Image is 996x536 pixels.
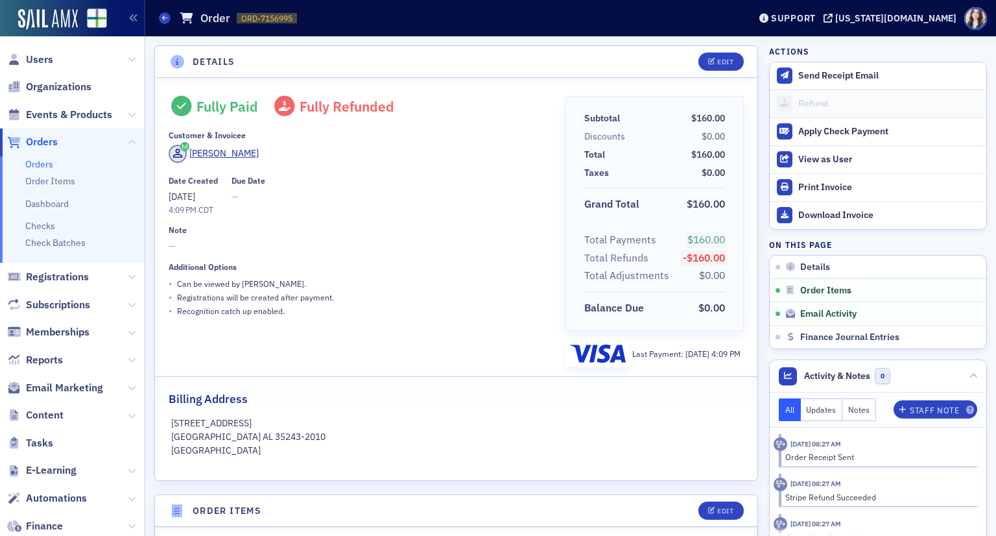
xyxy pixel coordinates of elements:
span: $160.00 [691,112,725,124]
span: Balance Due [584,300,648,316]
span: Subtotal [584,112,624,125]
div: Refund [798,98,980,110]
div: [PERSON_NAME] [189,147,259,160]
a: Registrations [7,270,89,284]
img: SailAMX [18,9,78,30]
button: [US_STATE][DOMAIN_NAME] [824,14,961,23]
button: Edit [698,502,743,520]
h4: Actions [769,45,809,57]
a: Print Invoice [770,173,986,201]
div: Apply Check Payment [798,126,980,138]
span: -$160.00 [683,251,725,264]
div: Stripe Refund Succeeded [785,491,969,503]
div: Taxes [584,166,609,180]
span: $160.00 [687,197,725,210]
span: Email Activity [800,308,857,320]
p: [GEOGRAPHIC_DATA] [171,444,742,457]
span: $0.00 [698,301,725,314]
div: Staff Note [910,407,959,414]
a: Tasks [7,436,53,450]
img: visa [570,345,626,363]
a: Email Marketing [7,381,103,395]
span: Content [26,408,64,422]
h4: On this page [769,239,987,250]
h4: Details [193,55,235,69]
div: Print Invoice [798,182,980,193]
span: Activity & Notes [804,369,870,383]
span: Taxes [584,166,613,180]
a: Organizations [7,80,91,94]
div: Total [584,148,605,162]
span: Subscriptions [26,298,90,312]
span: 0 [875,368,891,384]
div: Edit [717,58,733,66]
span: ORD-7156995 [241,13,292,24]
button: Apply Check Payment [770,117,986,145]
span: Total Adjustments [584,268,674,284]
a: Check Batches [25,237,86,249]
span: Total [584,148,610,162]
a: Download Invoice [770,201,986,229]
button: Updates [801,398,843,421]
a: Subscriptions [7,298,90,312]
span: Fully Refunded [300,97,394,116]
span: Finance [26,519,63,533]
a: Checks [25,220,55,232]
h2: Billing Address [169,391,248,408]
span: $160.00 [687,233,725,246]
time: 4:09 PM [169,204,196,215]
div: Edit [717,507,733,515]
a: Orders [7,135,58,149]
div: Activity [774,437,787,451]
span: Memberships [26,325,89,339]
span: $0.00 [699,269,725,282]
button: Staff Note [894,400,977,419]
div: Download Invoice [798,210,980,221]
span: • [169,277,172,291]
h4: Order Items [193,504,261,518]
div: Order Receipt Sent [785,451,969,463]
img: SailAMX [87,8,107,29]
a: Finance [7,519,63,533]
a: Order Items [25,175,75,187]
div: Due Date [231,176,265,186]
a: Content [7,408,64,422]
span: — [169,239,547,253]
a: Automations [7,491,87,506]
span: Total Payments [584,232,661,248]
a: Dashboard [25,198,69,210]
span: Organizations [26,80,91,94]
span: Total Refunds [584,250,653,266]
div: Grand Total [584,197,639,212]
a: View Homepage [78,8,107,30]
div: Subtotal [584,112,620,125]
span: Details [800,262,830,273]
div: Activity [774,478,787,491]
span: $0.00 [702,130,725,142]
span: Orders [26,135,58,149]
div: Last Payment: [632,348,741,359]
span: Order Items [800,285,851,297]
p: [STREET_ADDRESS] [171,417,742,430]
span: Events & Products [26,108,112,122]
span: • [169,291,172,304]
div: Balance Due [584,300,644,316]
span: [DATE] [169,191,195,202]
div: Activity [774,517,787,531]
a: Orders [25,158,53,170]
span: [DATE] [685,348,711,359]
button: Notes [842,398,876,421]
p: Can be viewed by [PERSON_NAME] . [177,278,306,289]
span: Automations [26,491,87,506]
span: 4:09 PM [711,348,741,359]
span: Finance Journal Entries [800,332,899,343]
div: Total Payments [584,232,656,248]
span: Reports [26,353,63,367]
a: E-Learning [7,463,77,478]
div: Additional Options [169,262,237,272]
a: Reports [7,353,63,367]
div: Total Refunds [584,250,648,266]
button: All [779,398,801,421]
div: Fully Paid [196,98,258,115]
span: Profile [964,7,987,30]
